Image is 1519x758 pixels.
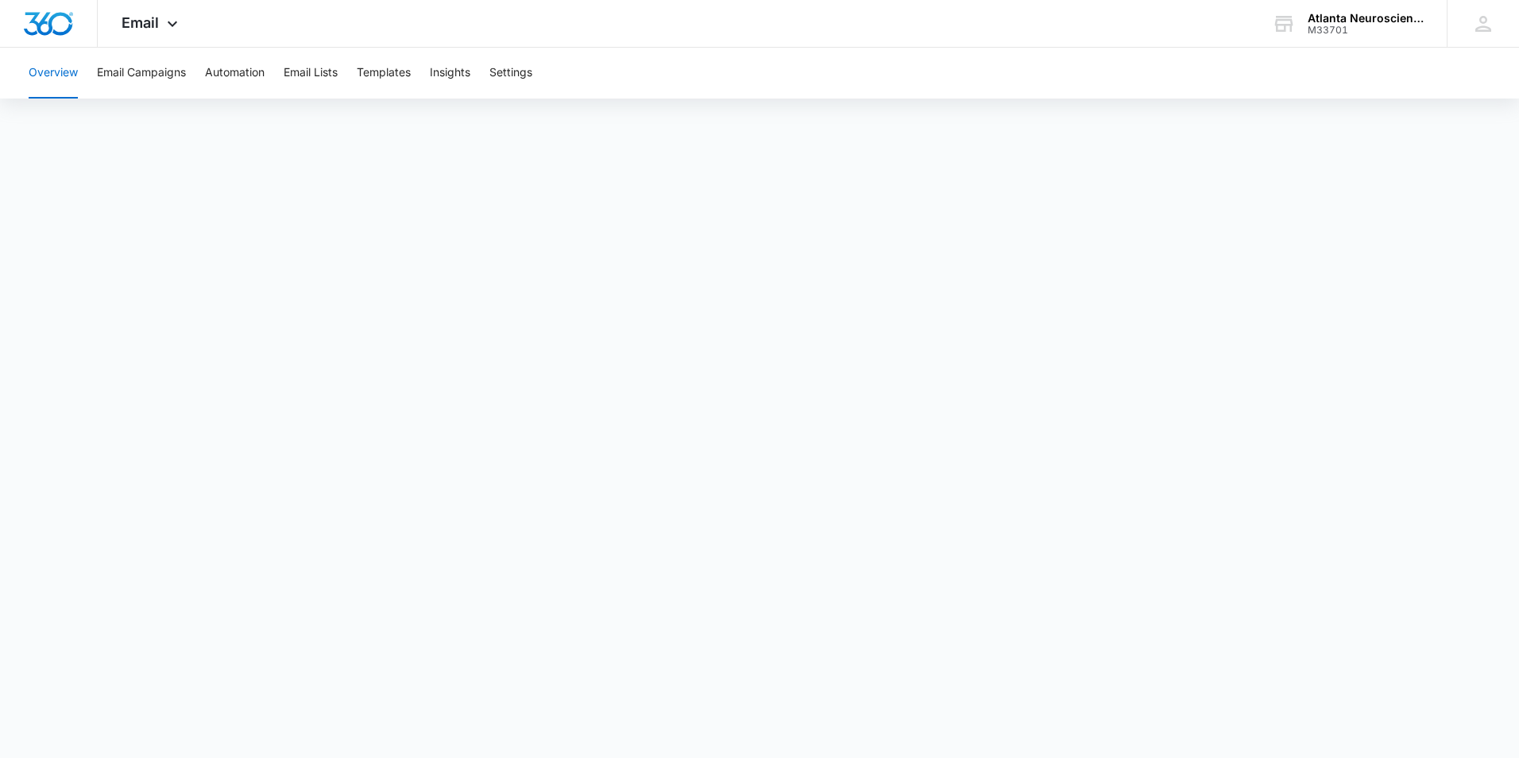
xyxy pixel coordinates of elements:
[29,48,78,99] button: Overview
[284,48,338,99] button: Email Lists
[357,48,411,99] button: Templates
[97,48,186,99] button: Email Campaigns
[1308,12,1424,25] div: account name
[489,48,532,99] button: Settings
[430,48,470,99] button: Insights
[205,48,265,99] button: Automation
[122,14,159,31] span: Email
[1308,25,1424,36] div: account id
